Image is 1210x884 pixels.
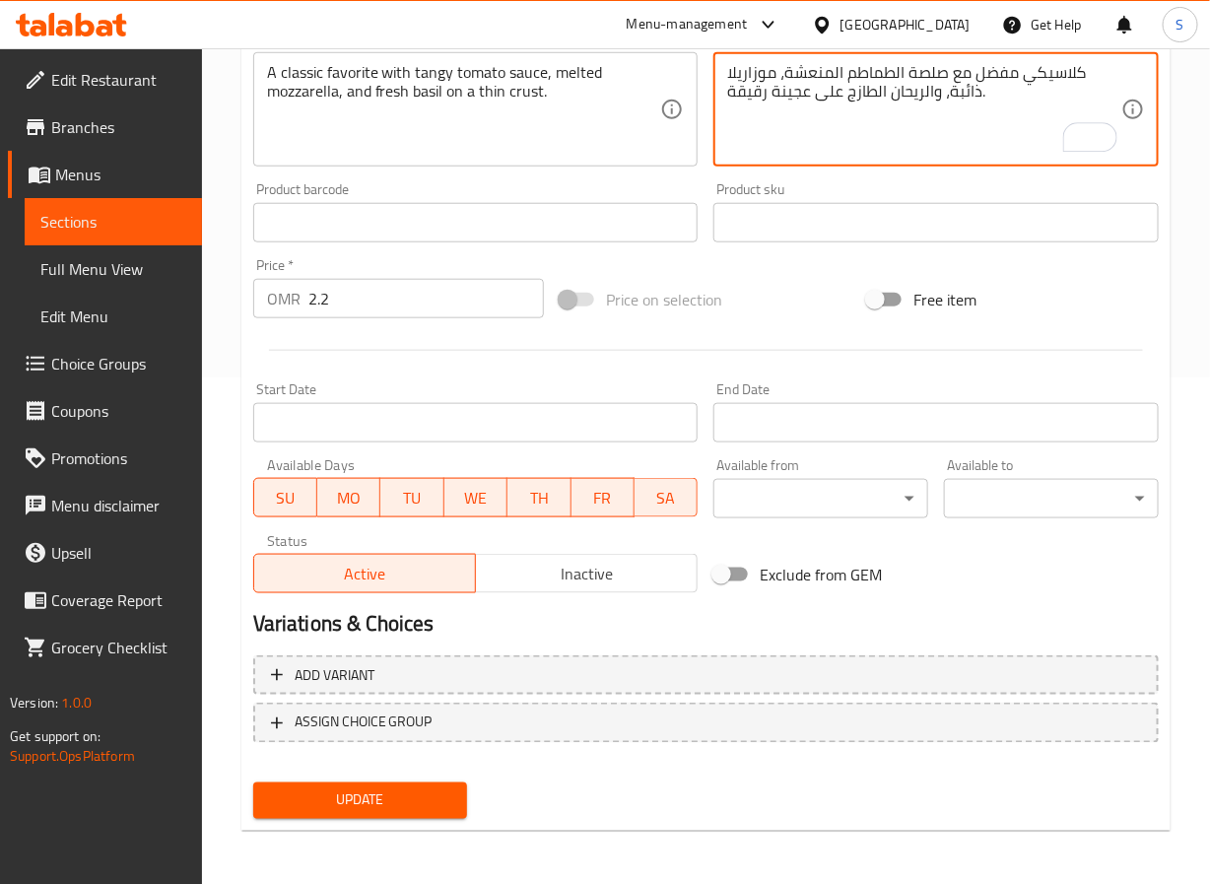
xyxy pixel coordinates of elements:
[51,115,186,139] span: Branches
[8,435,202,482] a: Promotions
[51,352,186,375] span: Choice Groups
[944,479,1159,518] div: ​
[579,484,627,512] span: FR
[55,163,186,186] span: Menus
[8,624,202,671] a: Grocery Checklist
[8,529,202,577] a: Upsell
[713,203,1159,242] input: Please enter product sku
[40,305,186,328] span: Edit Menu
[25,293,202,340] a: Edit Menu
[760,563,882,586] span: Exclude from GEM
[444,478,507,517] button: WE
[40,210,186,234] span: Sections
[51,588,186,612] span: Coverage Report
[8,482,202,529] a: Menu disclaimer
[8,340,202,387] a: Choice Groups
[1176,14,1184,35] span: S
[253,609,1159,639] h2: Variations & Choices
[713,479,928,518] div: ​
[308,279,545,318] input: Please enter price
[51,494,186,517] span: Menu disclaimer
[269,788,452,813] span: Update
[253,478,317,517] button: SU
[452,484,500,512] span: WE
[642,484,690,512] span: SA
[40,257,186,281] span: Full Menu View
[606,288,722,311] span: Price on selection
[10,723,101,749] span: Get support on:
[8,387,202,435] a: Coupons
[51,541,186,565] span: Upsell
[727,63,1121,157] textarea: To enrich screen reader interactions, please activate Accessibility in Grammarly extension settings
[25,198,202,245] a: Sections
[325,484,372,512] span: MO
[253,554,476,593] button: Active
[317,478,380,517] button: MO
[380,478,443,517] button: TU
[913,288,976,311] span: Free item
[253,703,1159,743] button: ASSIGN CHOICE GROUP
[253,782,468,819] button: Update
[51,68,186,92] span: Edit Restaurant
[51,446,186,470] span: Promotions
[635,478,698,517] button: SA
[61,690,92,715] span: 1.0.0
[253,655,1159,696] button: Add variant
[475,554,698,593] button: Inactive
[8,56,202,103] a: Edit Restaurant
[267,63,661,157] textarea: A classic favorite with tangy tomato sauce, melted mozzarella, and fresh basil on a thin crust.
[571,478,635,517] button: FR
[267,287,301,310] p: OMR
[8,151,202,198] a: Menus
[51,636,186,659] span: Grocery Checklist
[627,13,748,36] div: Menu-management
[295,663,374,688] span: Add variant
[295,711,433,735] span: ASSIGN CHOICE GROUP
[51,399,186,423] span: Coupons
[8,577,202,624] a: Coverage Report
[262,560,468,588] span: Active
[515,484,563,512] span: TH
[10,743,135,769] a: Support.OpsPlatform
[10,690,58,715] span: Version:
[388,484,436,512] span: TU
[253,203,699,242] input: Please enter product barcode
[840,14,971,35] div: [GEOGRAPHIC_DATA]
[484,560,690,588] span: Inactive
[8,103,202,151] a: Branches
[25,245,202,293] a: Full Menu View
[507,478,571,517] button: TH
[262,484,309,512] span: SU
